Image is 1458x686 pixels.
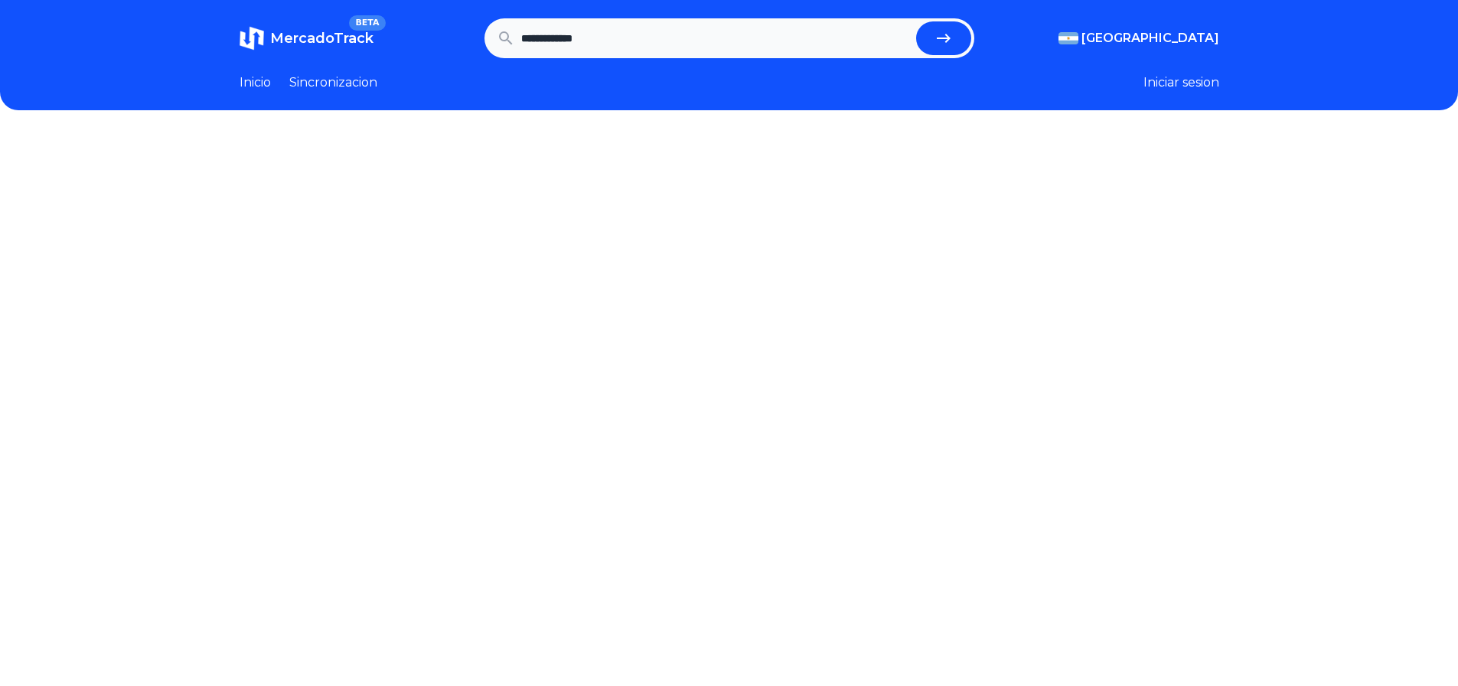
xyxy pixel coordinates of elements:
a: Sincronizacion [289,73,377,92]
img: Argentina [1058,32,1078,44]
span: [GEOGRAPHIC_DATA] [1081,29,1219,47]
a: MercadoTrackBETA [240,26,373,51]
img: MercadoTrack [240,26,264,51]
button: Iniciar sesion [1143,73,1219,92]
span: BETA [349,15,385,31]
span: MercadoTrack [270,30,373,47]
button: [GEOGRAPHIC_DATA] [1058,29,1219,47]
a: Inicio [240,73,271,92]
